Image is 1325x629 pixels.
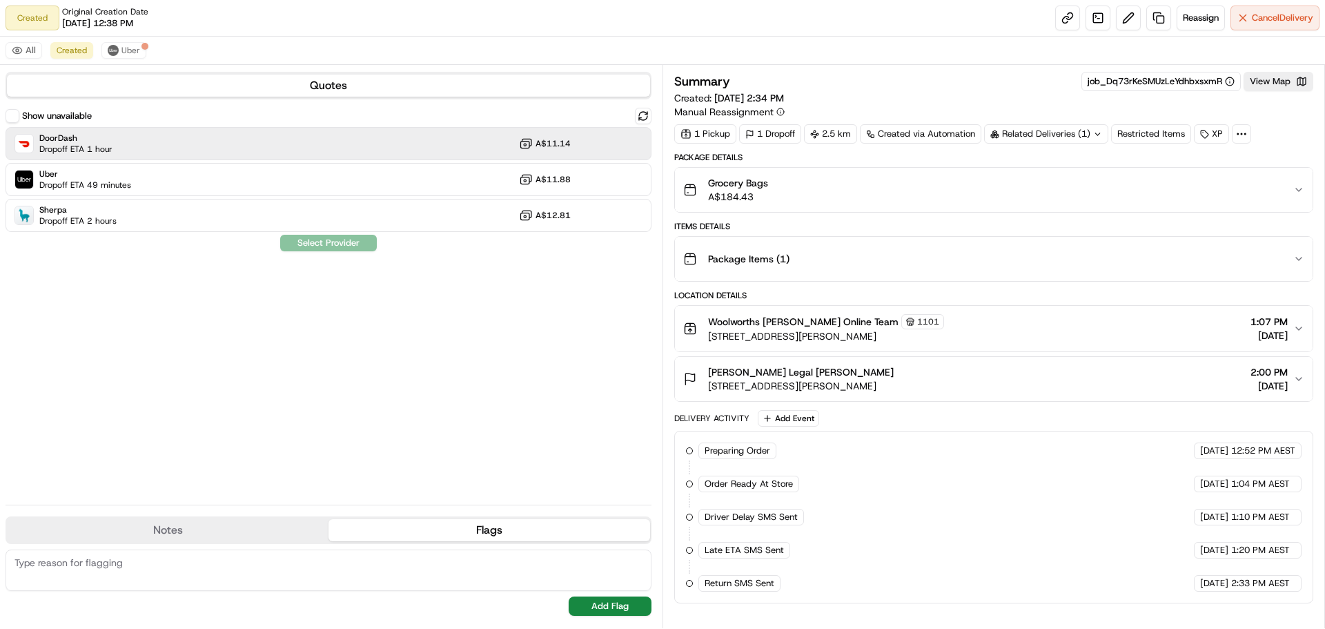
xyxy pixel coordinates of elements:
span: 2:33 PM AEST [1231,577,1290,590]
button: Add Event [758,410,819,427]
span: 2:00 PM [1250,365,1288,379]
a: 📗Knowledge Base [8,195,111,220]
span: Dropoff ETA 49 minutes [39,180,131,191]
button: Add Flag [569,597,651,616]
span: [PERSON_NAME] Legal [PERSON_NAME] [708,365,894,379]
button: Quotes [7,75,650,97]
button: Start new chat [235,136,251,153]
span: 1:07 PM [1250,315,1288,329]
span: [DATE] [1200,577,1228,590]
span: [STREET_ADDRESS][PERSON_NAME] [708,329,944,343]
button: Uber [101,42,146,59]
button: All [6,42,42,59]
span: [DATE] [1250,329,1288,342]
span: Knowledge Base [28,200,106,214]
span: Created [57,45,87,56]
button: CancelDelivery [1230,6,1319,30]
div: 1 Pickup [674,124,736,144]
span: 1101 [917,316,939,327]
div: Restricted Items [1111,124,1191,144]
span: Grocery Bags [708,176,768,190]
p: Welcome 👋 [14,55,251,77]
button: Created [50,42,93,59]
button: Flags [328,519,650,541]
img: DoorDash [15,135,33,153]
button: A$12.81 [519,209,571,222]
div: 💻 [117,202,128,213]
span: Dropoff ETA 1 hour [39,144,112,155]
span: 1:10 PM AEST [1231,511,1290,523]
span: Uber [121,45,140,56]
span: Pylon [137,234,167,244]
span: Package Items ( 1 ) [708,252,789,266]
div: We're available if you need us! [47,146,175,157]
img: Uber [15,171,33,188]
img: Sherpa [15,206,33,224]
span: [DATE] 12:38 PM [62,17,133,30]
div: XP [1194,124,1229,144]
button: Grocery BagsA$184.43 [675,168,1313,212]
span: Late ETA SMS Sent [705,544,784,557]
button: job_Dq73rKeSMUzLeYdhbxsxmR [1088,75,1235,88]
input: Clear [36,89,228,104]
span: Reassign [1183,12,1219,24]
div: Start new chat [47,132,226,146]
span: 1:20 PM AEST [1231,544,1290,557]
span: [DATE] [1200,478,1228,490]
span: Return SMS Sent [705,577,774,590]
h3: Summary [674,75,730,88]
img: 1736555255976-a54dd68f-1ca7-489b-9aae-adbdc363a1c4 [14,132,39,157]
div: 📗 [14,202,25,213]
a: Powered byPylon [97,233,167,244]
span: DoorDash [39,133,112,144]
span: 1:04 PM AEST [1231,478,1290,490]
span: [DATE] [1250,379,1288,393]
span: 12:52 PM AEST [1231,445,1295,457]
div: Related Deliveries (1) [984,124,1108,144]
img: Nash [14,14,41,41]
span: Created: [674,91,784,105]
span: [DATE] [1200,445,1228,457]
span: Cancel Delivery [1252,12,1313,24]
div: Delivery Activity [674,413,749,424]
span: Preparing Order [705,445,770,457]
div: Package Details [674,152,1313,163]
span: Driver Delay SMS Sent [705,511,798,523]
button: Woolworths [PERSON_NAME] Online Team1101[STREET_ADDRESS][PERSON_NAME]1:07 PM[DATE] [675,306,1313,351]
span: A$12.81 [536,210,571,221]
div: Items Details [674,221,1313,232]
button: A$11.14 [519,137,571,151]
span: API Documentation [130,200,222,214]
img: uber-new-logo.jpeg [108,45,119,56]
button: A$11.88 [519,173,571,186]
span: [DATE] [1200,511,1228,523]
a: Created via Automation [860,124,981,144]
button: Notes [7,519,328,541]
div: 1 Dropoff [739,124,801,144]
button: View Map [1244,72,1313,91]
label: Show unavailable [22,110,92,122]
span: Manual Reassignment [674,105,774,119]
button: Package Items (1) [675,237,1313,281]
span: Woolworths [PERSON_NAME] Online Team [708,315,899,329]
span: A$184.43 [708,190,768,204]
span: Uber [39,168,131,180]
span: Sherpa [39,204,117,215]
span: [DATE] 2:34 PM [714,92,784,104]
div: 2.5 km [804,124,857,144]
button: Reassign [1177,6,1225,30]
button: [PERSON_NAME] Legal [PERSON_NAME][STREET_ADDRESS][PERSON_NAME]2:00 PM[DATE] [675,357,1313,401]
span: [STREET_ADDRESS][PERSON_NAME] [708,379,894,393]
span: [DATE] [1200,544,1228,557]
a: 💻API Documentation [111,195,227,220]
div: Location Details [674,290,1313,301]
button: Manual Reassignment [674,105,785,119]
span: A$11.14 [536,138,571,149]
span: Order Ready At Store [705,478,793,490]
span: Original Creation Date [62,6,148,17]
span: Dropoff ETA 2 hours [39,215,117,226]
span: A$11.88 [536,174,571,185]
